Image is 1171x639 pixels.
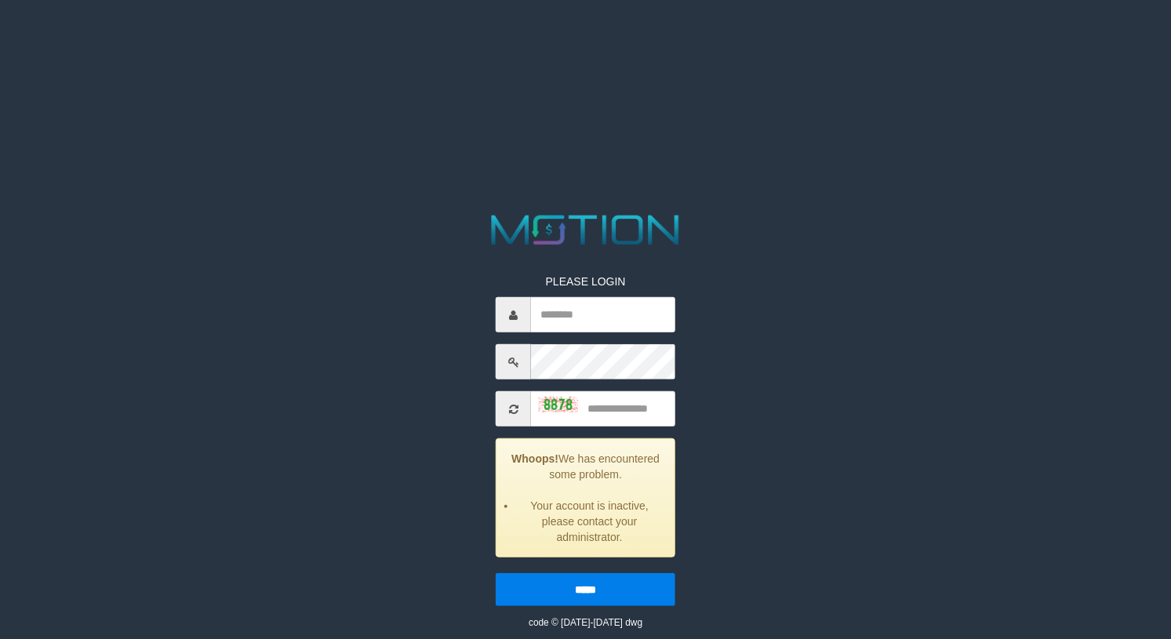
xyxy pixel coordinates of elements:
strong: Whoops! [511,452,558,465]
img: captcha [539,397,578,412]
p: PLEASE LOGIN [496,274,675,289]
small: code © [DATE]-[DATE] dwg [529,617,642,628]
img: MOTION_logo.png [483,210,688,250]
li: Your account is inactive, please contact your administrator. [516,498,663,545]
div: We has encountered some problem. [496,438,675,557]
